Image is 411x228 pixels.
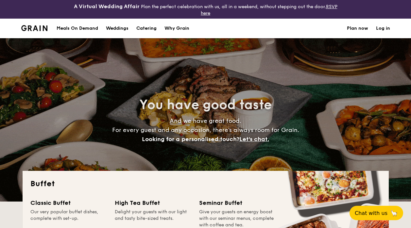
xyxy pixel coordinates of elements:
[161,19,193,38] a: Why Grain
[199,198,276,207] div: Seminar Buffet
[21,25,48,31] a: Logotype
[390,209,398,217] span: 🦙
[136,19,157,38] h1: Catering
[21,25,48,31] img: Grain
[102,19,132,38] a: Weddings
[106,19,128,38] div: Weddings
[164,19,189,38] div: Why Grain
[355,210,387,216] span: Chat with us
[115,198,191,207] div: High Tea Buffet
[30,198,107,207] div: Classic Buffet
[69,3,343,16] div: Plan the perfect celebration with us, all in a weekend, without stepping out the door.
[74,3,140,10] h4: A Virtual Wedding Affair
[350,206,403,220] button: Chat with us🦙
[239,136,269,143] span: Let's chat.
[30,179,381,189] h2: Buffet
[376,19,390,38] a: Log in
[347,19,368,38] a: Plan now
[57,19,98,38] div: Meals On Demand
[132,19,161,38] a: Catering
[53,19,102,38] a: Meals On Demand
